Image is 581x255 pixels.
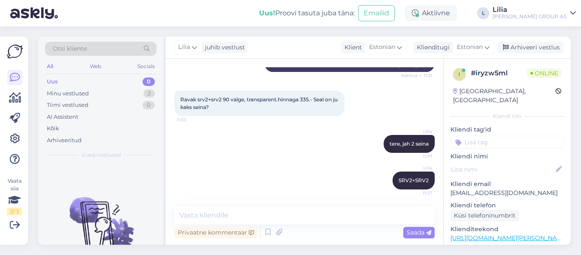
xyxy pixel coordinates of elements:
[450,136,564,149] input: Lisa tag
[369,43,395,52] span: Estonian
[459,71,460,77] span: i
[450,112,564,120] div: Kliendi info
[405,6,457,21] div: Aktiivne
[53,44,87,53] span: Otsi kliente
[493,6,576,20] a: Lilia[PERSON_NAME] GROUP AS
[47,124,59,133] div: Kõik
[7,177,22,215] div: Vaata siia
[174,227,257,238] div: Privaatne kommentaar
[400,190,432,196] span: 11:37
[451,165,554,174] input: Lisa nimi
[45,61,55,72] div: All
[493,6,567,13] div: Lilia
[47,101,88,109] div: Tiimi vestlused
[400,128,432,135] span: Lilia
[177,117,209,123] span: 11:33
[202,43,245,52] div: juhib vestlust
[7,208,22,215] div: 2 / 3
[450,225,564,234] p: Klienditeekond
[450,234,568,242] a: [URL][DOMAIN_NAME][PERSON_NAME]
[47,136,82,145] div: Arhiveeritud
[259,8,355,18] div: Proovi tasuta juba täna:
[142,101,155,109] div: 0
[399,177,429,183] span: SRV2+SRV2
[400,72,432,79] span: Nähtud ✓ 11:31
[178,43,190,52] span: Lilia
[413,43,450,52] div: Klienditugi
[142,77,155,86] div: 0
[450,180,564,189] p: Kliendi email
[358,5,395,21] button: Emailid
[143,89,155,98] div: 2
[136,61,157,72] div: Socials
[390,140,429,147] span: tere, jah 2 seina
[457,43,483,52] span: Estonian
[493,13,567,20] div: [PERSON_NAME] GROUP AS
[7,43,23,60] img: Askly Logo
[400,153,432,160] span: 11:37
[47,113,78,121] div: AI Assistent
[450,125,564,134] p: Kliendi tag'id
[47,89,89,98] div: Minu vestlused
[180,96,339,110] span: Ravak srv2+srv2 90 valge, transparent.hinnaga 335.- Seal on ju kaks seina?
[453,87,555,105] div: [GEOGRAPHIC_DATA], [GEOGRAPHIC_DATA]
[341,43,362,52] div: Klient
[471,68,527,78] div: # iryzw5ml
[450,152,564,161] p: Kliendi nimi
[81,151,121,159] span: Uued vestlused
[400,165,432,171] span: Lilia
[450,201,564,210] p: Kliendi telefon
[407,229,431,236] span: Saada
[450,210,519,221] div: Küsi telefoninumbrit
[477,7,489,19] div: L
[88,61,103,72] div: Web
[450,189,564,198] p: [EMAIL_ADDRESS][DOMAIN_NAME]
[498,42,563,53] div: Arhiveeri vestlus
[527,69,561,78] span: Online
[259,9,275,17] b: Uus!
[47,77,58,86] div: Uus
